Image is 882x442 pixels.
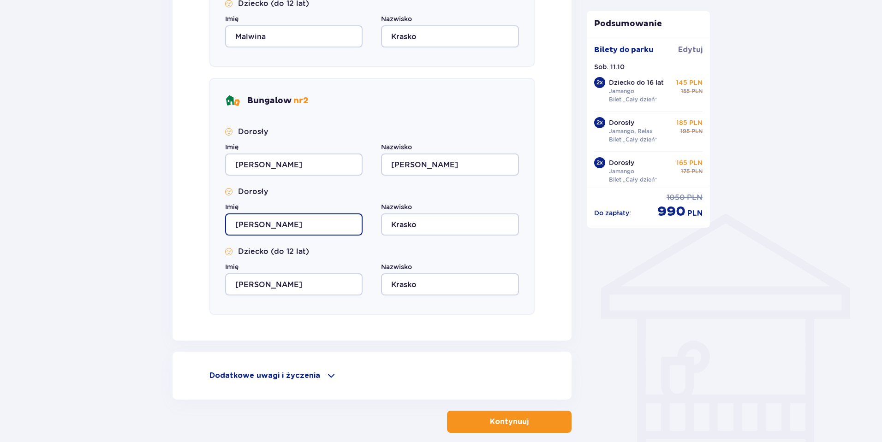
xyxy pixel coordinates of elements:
[225,213,363,236] input: Imię
[676,158,703,167] p: 165 PLN
[609,118,634,127] p: Dorosły
[687,208,703,218] span: PLN
[657,203,685,220] span: 990
[381,153,518,176] input: Nazwisko
[678,45,703,55] span: Edytuj
[381,142,412,152] label: Nazwisko
[691,167,703,176] span: PLN
[594,62,625,71] p: Sob. 11.10
[381,202,412,212] label: Nazwisko
[609,158,634,167] p: Dorosły
[225,142,238,152] label: Imię
[594,45,654,55] p: Bilety do parku
[587,18,710,29] p: Podsumowanie
[225,153,363,176] input: Imię
[687,193,703,203] span: PLN
[225,128,232,136] img: Smile Icon
[609,78,664,87] p: Dziecko do 16 lat
[609,176,657,184] p: Bilet „Cały dzień”
[681,167,690,176] span: 175
[381,14,412,24] label: Nazwisko
[225,25,363,47] input: Imię
[609,127,653,136] p: Jamango, Relax
[381,262,412,271] label: Nazwisko
[381,25,518,47] input: Nazwisko
[594,157,605,168] div: 2 x
[225,202,238,212] label: Imię
[676,118,703,127] p: 185 PLN
[609,167,634,176] p: Jamango
[225,94,240,108] img: bungalows Icon
[247,95,309,106] p: Bungalow
[691,87,703,95] span: PLN
[225,273,363,295] input: Imię
[238,247,309,257] p: Dziecko (do 12 lat)
[447,411,572,433] button: Kontynuuj
[676,78,703,87] p: 145 PLN
[381,273,518,295] input: Nazwisko
[490,417,529,427] p: Kontynuuj
[667,193,685,203] span: 1050
[681,87,690,95] span: 155
[594,77,605,88] div: 2 x
[594,208,631,218] p: Do zapłaty :
[594,117,605,128] div: 2 x
[609,87,634,95] p: Jamango
[691,127,703,136] span: PLN
[225,14,238,24] label: Imię
[238,127,268,137] p: Dorosły
[225,248,232,255] img: Smile Icon
[381,213,518,236] input: Nazwisko
[225,188,232,195] img: Smile Icon
[238,187,268,197] p: Dorosły
[225,262,238,271] label: Imię
[609,136,657,144] p: Bilet „Cały dzień”
[680,127,690,136] span: 195
[209,371,320,381] p: Dodatkowe uwagi i życzenia
[609,95,657,104] p: Bilet „Cały dzień”
[293,95,309,106] span: nr 2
